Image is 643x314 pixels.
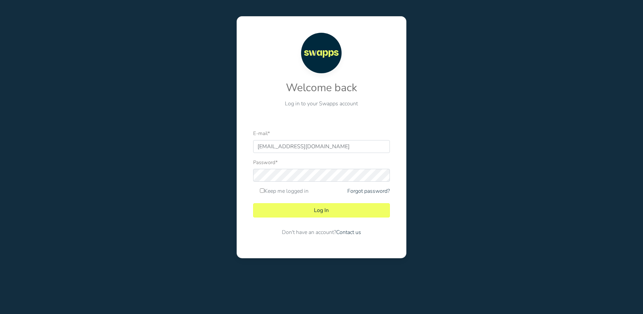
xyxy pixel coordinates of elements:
[260,188,264,193] input: Keep me logged in
[347,187,390,195] a: Forgot password?
[253,159,278,166] label: Password
[253,228,390,236] p: Don't have an account?
[253,140,390,153] input: E-mail address
[301,33,342,73] img: Swapps logo
[336,229,361,236] a: Contact us
[260,187,309,195] label: Keep me logged in
[253,100,390,108] p: Log in to your Swapps account
[253,203,390,217] button: Log In
[253,81,390,94] h2: Welcome back
[253,130,270,137] label: E-mail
